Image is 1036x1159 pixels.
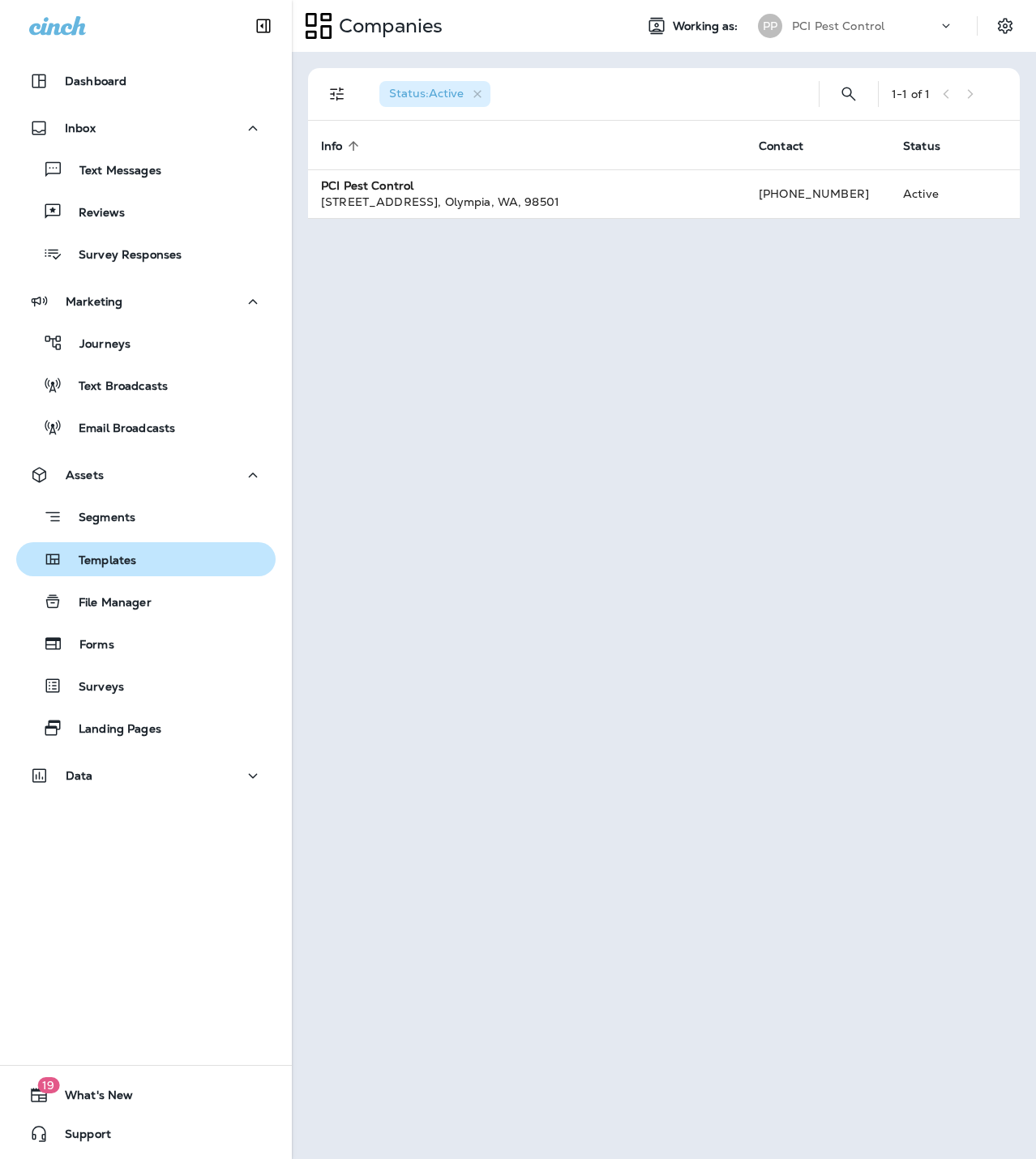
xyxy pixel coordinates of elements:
p: Text Broadcasts [62,379,168,395]
td: [PHONE_NUMBER] [746,169,890,218]
p: Data [66,769,93,782]
button: Templates [16,542,276,576]
button: Inbox [16,112,276,144]
span: Working as: [673,19,742,33]
p: Landing Pages [62,722,161,738]
button: Journeys [16,326,276,360]
div: Status:Active [379,81,490,107]
p: Forms [63,638,114,653]
button: File Manager [16,584,276,618]
p: Assets [66,468,104,481]
p: Marketing [66,295,122,308]
td: Active [890,169,976,218]
button: Settings [991,11,1020,41]
button: Survey Responses [16,237,276,271]
p: Surveys [62,680,124,695]
button: Search Companies [833,78,865,110]
button: Landing Pages [16,711,276,745]
span: What's New [49,1088,133,1108]
button: Forms [16,627,276,661]
span: Support [49,1127,111,1147]
button: Support [16,1118,276,1150]
button: Text Messages [16,152,276,186]
p: File Manager [62,596,152,611]
p: Text Messages [63,164,161,179]
button: Surveys [16,669,276,703]
span: Info [321,139,364,153]
button: Assets [16,459,276,491]
button: Marketing [16,285,276,318]
span: Info [321,139,343,153]
span: Status : Active [389,86,464,101]
p: Dashboard [65,75,126,88]
p: Companies [332,14,443,38]
span: Contact [759,139,803,153]
p: Reviews [62,206,125,221]
button: Data [16,759,276,792]
p: Journeys [63,337,131,353]
button: Collapse Sidebar [241,10,286,42]
button: 19What's New [16,1079,276,1111]
button: Dashboard [16,65,276,97]
p: Inbox [65,122,96,135]
div: PP [758,14,782,38]
button: Segments [16,499,276,534]
p: PCI Pest Control [792,19,884,32]
span: Contact [759,139,824,153]
button: Filters [321,78,353,110]
div: [STREET_ADDRESS] , Olympia , WA , 98501 [321,194,733,210]
span: 19 [37,1077,59,1093]
p: Templates [62,554,136,569]
button: Email Broadcasts [16,410,276,444]
div: 1 - 1 of 1 [892,88,930,101]
p: Email Broadcasts [62,421,175,437]
button: Reviews [16,195,276,229]
strong: PCI Pest Control [321,178,413,193]
span: Status [903,139,961,153]
p: Segments [62,511,135,527]
span: Status [903,139,940,153]
p: Survey Responses [62,248,182,263]
button: Text Broadcasts [16,368,276,402]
